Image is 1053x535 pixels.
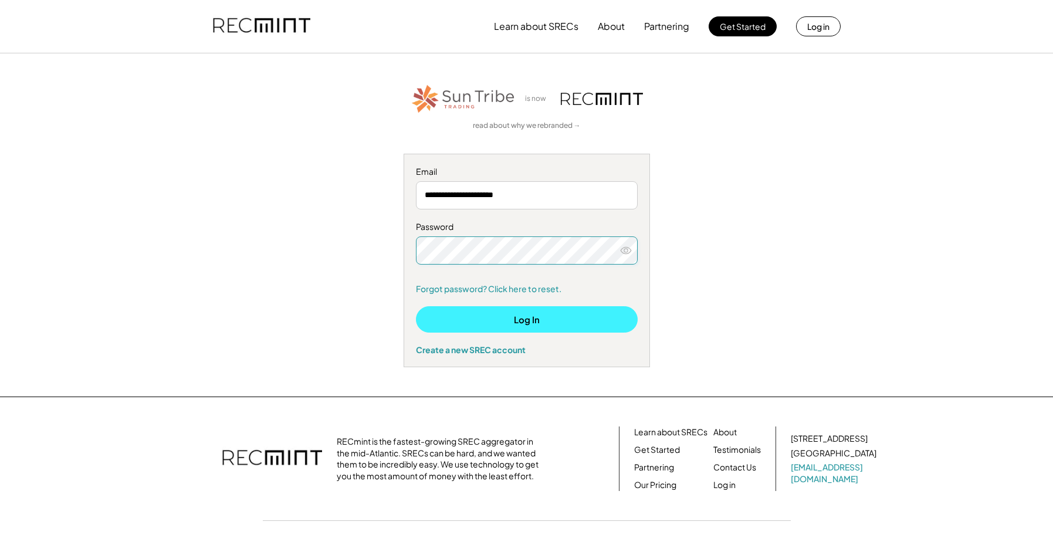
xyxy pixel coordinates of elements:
[561,93,643,105] img: recmint-logotype%403x.png
[598,15,625,38] button: About
[494,15,578,38] button: Learn about SRECs
[634,444,680,456] a: Get Started
[522,94,555,104] div: is now
[713,426,737,438] a: About
[416,221,638,233] div: Password
[222,438,322,479] img: recmint-logotype%403x.png
[791,448,876,459] div: [GEOGRAPHIC_DATA]
[213,6,310,46] img: recmint-logotype%403x.png
[473,121,581,131] a: read about why we rebranded →
[713,462,756,473] a: Contact Us
[416,283,638,295] a: Forgot password? Click here to reset.
[634,462,674,473] a: Partnering
[791,462,879,485] a: [EMAIL_ADDRESS][DOMAIN_NAME]
[411,83,516,115] img: STT_Horizontal_Logo%2B-%2BColor.png
[634,479,676,491] a: Our Pricing
[337,436,545,482] div: RECmint is the fastest-growing SREC aggregator in the mid-Atlantic. SRECs can be hard, and we wan...
[796,16,841,36] button: Log in
[416,306,638,333] button: Log In
[713,444,761,456] a: Testimonials
[644,15,689,38] button: Partnering
[634,426,707,438] a: Learn about SRECs
[709,16,777,36] button: Get Started
[791,433,868,445] div: [STREET_ADDRESS]
[416,344,638,355] div: Create a new SREC account
[416,166,638,178] div: Email
[713,479,736,491] a: Log in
